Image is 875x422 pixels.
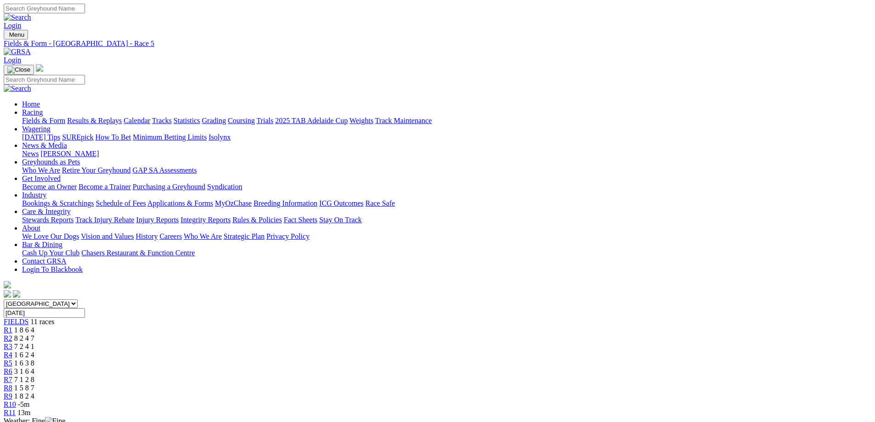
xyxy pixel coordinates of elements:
[7,66,30,73] img: Close
[136,216,179,224] a: Injury Reports
[284,216,317,224] a: Fact Sheets
[22,199,871,208] div: Industry
[202,117,226,124] a: Grading
[9,31,24,38] span: Menu
[4,367,12,375] a: R6
[224,232,265,240] a: Strategic Plan
[14,384,34,392] span: 1 5 8 7
[22,158,80,166] a: Greyhounds as Pets
[215,199,252,207] a: MyOzChase
[4,30,28,39] button: Toggle navigation
[67,117,122,124] a: Results & Replays
[22,249,871,257] div: Bar & Dining
[4,359,12,367] a: R5
[4,4,85,13] input: Search
[133,133,207,141] a: Minimum Betting Limits
[14,334,34,342] span: 8 2 4 7
[319,216,361,224] a: Stay On Track
[4,409,16,416] a: R11
[4,384,12,392] a: R8
[22,191,46,199] a: Industry
[275,117,348,124] a: 2025 TAB Adelaide Cup
[4,376,12,383] span: R7
[62,166,131,174] a: Retire Your Greyhound
[4,65,34,75] button: Toggle navigation
[22,216,871,224] div: Care & Integrity
[96,133,131,141] a: How To Bet
[22,216,73,224] a: Stewards Reports
[14,359,34,367] span: 1 6 3 8
[133,166,197,174] a: GAP SA Assessments
[14,392,34,400] span: 1 8 2 4
[4,326,12,334] a: R1
[22,117,871,125] div: Racing
[4,48,31,56] img: GRSA
[4,334,12,342] span: R2
[22,241,62,248] a: Bar & Dining
[62,133,93,141] a: SUREpick
[209,133,231,141] a: Isolynx
[181,216,231,224] a: Integrity Reports
[17,409,30,416] span: 13m
[22,257,66,265] a: Contact GRSA
[22,224,40,232] a: About
[22,208,71,215] a: Care & Integrity
[228,117,255,124] a: Coursing
[30,318,54,326] span: 11 races
[4,308,85,318] input: Select date
[184,232,222,240] a: Who We Are
[266,232,310,240] a: Privacy Policy
[135,232,158,240] a: History
[14,367,34,375] span: 3 1 6 4
[22,133,871,141] div: Wagering
[124,117,150,124] a: Calendar
[4,84,31,93] img: Search
[4,400,16,408] a: R10
[350,117,373,124] a: Weights
[232,216,282,224] a: Rules & Policies
[79,183,131,191] a: Become a Trainer
[22,133,60,141] a: [DATE] Tips
[22,265,83,273] a: Login To Blackbook
[22,183,871,191] div: Get Involved
[4,318,28,326] a: FIELDS
[22,183,77,191] a: Become an Owner
[75,216,134,224] a: Track Injury Rebate
[4,56,21,64] a: Login
[22,174,61,182] a: Get Involved
[4,290,11,298] img: facebook.svg
[254,199,317,207] a: Breeding Information
[22,249,79,257] a: Cash Up Your Club
[14,326,34,334] span: 1 8 6 4
[22,108,43,116] a: Racing
[36,64,43,72] img: logo-grsa-white.png
[22,141,67,149] a: News & Media
[81,249,195,257] a: Chasers Restaurant & Function Centre
[22,232,871,241] div: About
[22,232,79,240] a: We Love Our Dogs
[4,351,12,359] a: R4
[14,376,34,383] span: 7 1 2 8
[4,343,12,350] a: R3
[365,199,395,207] a: Race Safe
[18,400,30,408] span: -5m
[152,117,172,124] a: Tracks
[4,75,85,84] input: Search
[256,117,273,124] a: Trials
[207,183,242,191] a: Syndication
[159,232,182,240] a: Careers
[22,166,871,174] div: Greyhounds as Pets
[96,199,146,207] a: Schedule of Fees
[319,199,363,207] a: ICG Outcomes
[4,22,21,29] a: Login
[4,281,11,288] img: logo-grsa-white.png
[4,39,871,48] a: Fields & Form - [GEOGRAPHIC_DATA] - Race 5
[22,199,94,207] a: Bookings & Scratchings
